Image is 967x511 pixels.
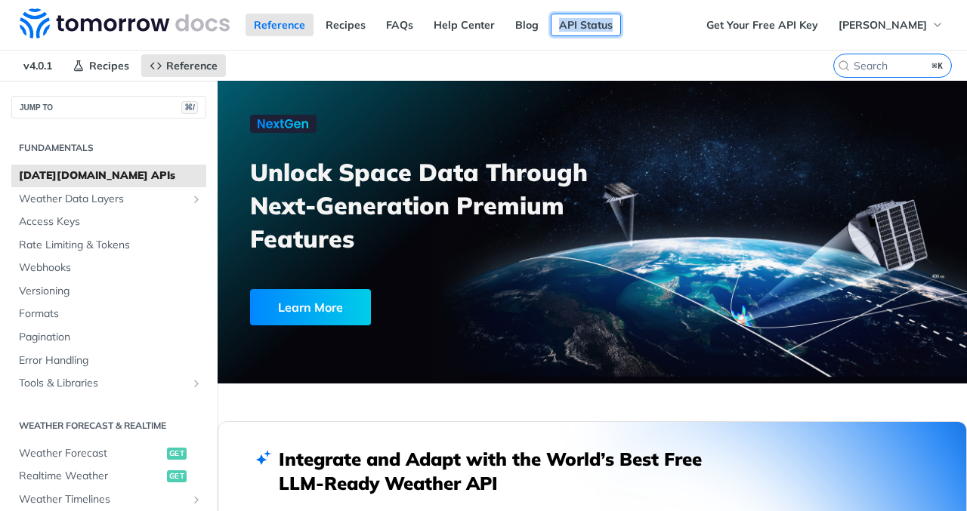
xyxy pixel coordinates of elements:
[11,280,206,303] a: Versioning
[11,303,206,325] a: Formats
[20,8,230,38] img: Tomorrow.io Weather API Docs
[167,448,187,460] span: get
[11,188,206,211] a: Weather Data LayersShow subpages for Weather Data Layers
[11,141,206,155] h2: Fundamentals
[19,353,202,368] span: Error Handling
[181,101,198,114] span: ⌘/
[250,289,371,325] div: Learn More
[11,96,206,119] button: JUMP TO⌘/
[89,59,129,72] span: Recipes
[551,14,621,36] a: API Status
[11,465,206,488] a: Realtime Weatherget
[250,115,317,133] img: NextGen
[19,469,163,484] span: Realtime Weather
[19,192,187,207] span: Weather Data Layers
[19,168,202,183] span: [DATE][DOMAIN_NAME] APIs
[19,492,187,507] span: Weather Timelines
[166,59,218,72] span: Reference
[838,60,850,72] svg: Search
[250,289,537,325] a: Learn More
[11,419,206,433] h2: Weather Forecast & realtime
[141,54,226,77] a: Reference
[19,284,202,299] span: Versioning
[19,306,202,322] span: Formats
[19,330,202,345] span: Pagination
[250,155,609,255] h3: Unlock Space Data Through Next-Generation Premium Features
[11,234,206,257] a: Rate Limiting & Tokens
[11,165,206,187] a: [DATE][DOMAIN_NAME] APIs
[19,214,202,229] span: Access Keys
[830,14,952,36] button: [PERSON_NAME]
[378,14,422,36] a: FAQs
[11,372,206,395] a: Tools & LibrariesShow subpages for Tools & Libraries
[246,14,314,36] a: Reference
[279,447,724,495] h2: Integrate and Adapt with the World’s Best Free LLM-Ready Weather API
[19,376,187,391] span: Tools & Libraries
[11,257,206,279] a: Webhooks
[19,238,202,253] span: Rate Limiting & Tokens
[839,18,927,32] span: [PERSON_NAME]
[11,349,206,372] a: Error Handling
[167,470,187,482] span: get
[19,446,163,461] span: Weather Forecast
[507,14,547,36] a: Blog
[11,326,206,349] a: Pagination
[11,442,206,465] a: Weather Forecastget
[190,494,202,506] button: Show subpages for Weather Timelines
[19,260,202,276] span: Webhooks
[425,14,503,36] a: Help Center
[698,14,826,36] a: Get Your Free API Key
[11,211,206,233] a: Access Keys
[317,14,374,36] a: Recipes
[64,54,137,77] a: Recipes
[928,58,947,73] kbd: ⌘K
[11,488,206,511] a: Weather TimelinesShow subpages for Weather Timelines
[190,377,202,389] button: Show subpages for Tools & Libraries
[15,54,60,77] span: v4.0.1
[190,193,202,205] button: Show subpages for Weather Data Layers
